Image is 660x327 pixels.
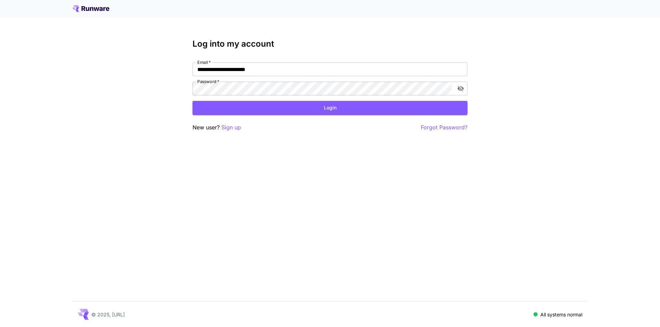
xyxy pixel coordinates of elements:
button: toggle password visibility [454,82,467,95]
button: Login [192,101,467,115]
button: Forgot Password? [421,123,467,132]
h3: Log into my account [192,39,467,49]
p: New user? [192,123,241,132]
p: All systems normal [540,311,582,318]
label: Email [197,59,211,65]
p: © 2025, [URL] [91,311,125,318]
label: Password [197,79,219,84]
button: Sign up [221,123,241,132]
